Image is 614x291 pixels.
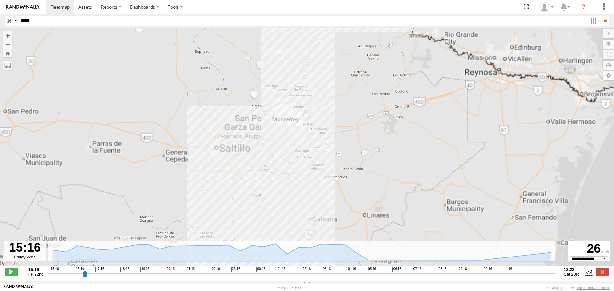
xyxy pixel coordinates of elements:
[256,267,265,272] span: 00:16
[569,241,609,256] div: 26
[278,286,302,290] div: Version: 306.00
[322,267,331,272] span: 03:16
[5,268,18,276] label: Play/Stop
[28,267,44,272] strong: 15:16
[579,2,589,12] i: ?
[120,267,129,272] span: 18:16
[186,267,195,272] span: 21:16
[277,267,286,272] span: 01:16
[483,267,492,272] span: 10:16
[13,16,19,26] label: Search Query
[75,267,84,272] span: 16:16
[564,272,579,277] span: Sat 23rd Aug 2025
[3,49,12,57] button: Zoom Home
[231,267,240,272] span: 23:16
[211,267,220,272] span: 22:16
[6,5,40,9] img: rand-logo.svg
[392,267,401,272] span: 06:16
[347,267,356,272] span: 04:16
[3,40,12,49] button: Zoom out
[3,61,12,70] label: Measure
[503,267,512,272] span: 11:16
[458,267,467,272] span: 09:16
[603,71,614,80] label: Map Settings
[95,267,104,272] span: 17:16
[50,267,59,272] span: 15:16
[4,285,33,291] a: Visit our Website
[537,2,556,12] div: Caseta Laredo TX
[367,267,376,272] span: 05:16
[564,267,579,272] strong: 13:22
[28,272,44,277] span: Fri 22nd Aug 2025
[3,31,12,40] button: Zoom in
[547,286,610,290] div: © Copyright 2025 -
[588,16,602,26] label: Search Filter Options
[302,267,311,272] span: 02:16
[140,267,149,272] span: 19:16
[596,268,609,276] label: Close
[438,267,447,272] span: 08:16
[166,267,175,272] span: 20:16
[413,267,421,272] span: 07:16
[577,286,610,290] a: Terms and Conditions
